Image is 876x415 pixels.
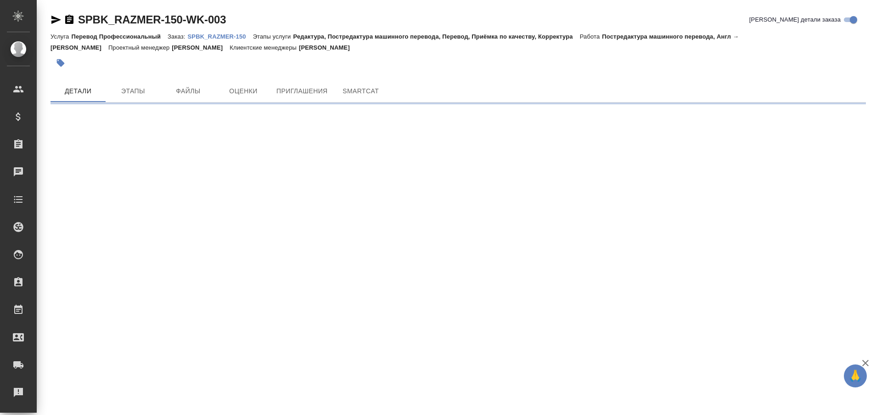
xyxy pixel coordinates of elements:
[51,14,62,25] button: Скопировать ссылку для ЯМессенджера
[78,13,226,26] a: SPBK_RAZMER-150-WK-003
[71,33,168,40] p: Перевод Профессиональный
[293,33,579,40] p: Редактура, Постредактура машинного перевода, Перевод, Приёмка по качеству, Корректура
[111,85,155,97] span: Этапы
[166,85,210,97] span: Файлы
[51,53,71,73] button: Добавить тэг
[299,44,357,51] p: [PERSON_NAME]
[221,85,265,97] span: Оценки
[276,85,328,97] span: Приглашения
[339,85,383,97] span: SmartCat
[580,33,602,40] p: Работа
[108,44,172,51] p: Проектный менеджер
[253,33,293,40] p: Этапы услуги
[188,33,253,40] p: SPBK_RAZMER-150
[749,15,841,24] span: [PERSON_NAME] детали заказа
[848,366,863,386] span: 🙏
[64,14,75,25] button: Скопировать ссылку
[188,32,253,40] a: SPBK_RAZMER-150
[844,364,867,387] button: 🙏
[168,33,187,40] p: Заказ:
[56,85,100,97] span: Детали
[172,44,230,51] p: [PERSON_NAME]
[230,44,299,51] p: Клиентские менеджеры
[51,33,71,40] p: Услуга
